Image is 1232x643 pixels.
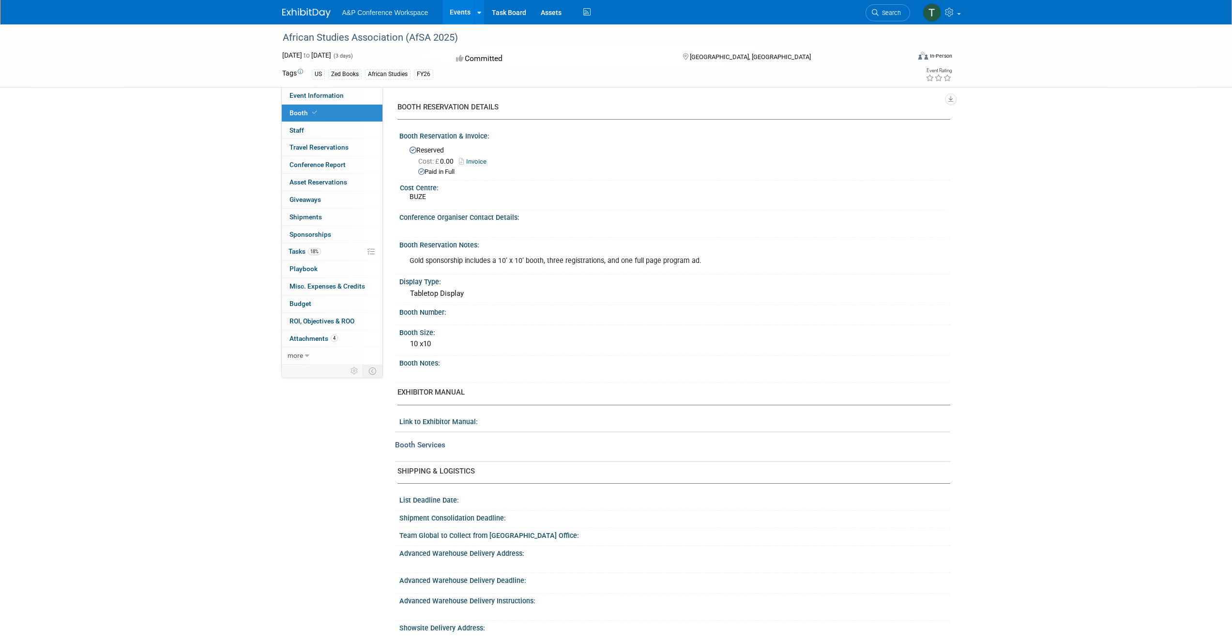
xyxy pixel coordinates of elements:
[279,29,896,46] div: African Studies Association (AfSA 2025)
[926,68,952,73] div: Event Rating
[289,109,319,117] span: Booth
[363,365,382,377] td: Toggle Event Tabs
[282,51,331,59] span: [DATE] [DATE]
[289,317,354,325] span: ROI, Objectives & ROO
[929,52,952,60] div: In-Person
[399,493,950,505] div: List Deadline Date:
[282,139,382,156] a: Travel Reservations
[289,300,311,307] span: Budget
[418,168,943,177] div: Paid in Full
[399,528,950,540] div: Team Global to Collect from [GEOGRAPHIC_DATA] Office:
[308,248,321,255] span: 18%
[289,247,321,255] span: Tasks
[407,337,943,352] div: 10 x10
[399,414,950,427] div: Link to Exhibitor Manual:
[853,50,953,65] div: Event Format
[282,174,382,191] a: Asset Reservations
[410,193,426,200] span: BUZE
[289,230,331,238] span: Sponsorships
[282,87,382,104] a: Event Information
[288,352,303,359] span: more
[289,196,321,203] span: Giveaways
[342,9,428,16] span: A&P Conference Workspace
[289,335,338,342] span: Attachments
[414,69,433,79] div: FY26
[282,191,382,208] a: Giveaways
[399,594,950,606] div: Advanced Warehouse Delivery Instructions:
[399,238,950,250] div: Booth Reservation Notes:
[418,157,440,165] span: Cost: £
[289,265,318,273] span: Playbook
[282,278,382,295] a: Misc. Expenses & Credits
[399,129,950,141] div: Booth Reservation & Invoice:
[399,546,950,558] div: Advanced Warehouse Delivery Address:
[923,3,941,22] img: Tia Ali
[333,53,353,59] span: (3 days)
[289,92,344,99] span: Event Information
[407,143,943,177] div: Reserved
[328,69,362,79] div: Zed Books
[879,9,901,16] span: Search
[399,325,950,337] div: Booth Size:
[282,105,382,122] a: Booth
[397,387,943,398] div: EXHIBITOR MANUAL
[418,157,457,165] span: 0.00
[282,243,382,260] a: Tasks18%
[399,621,950,633] div: Showsite Delivery Address:
[397,102,943,112] div: BOOTH RESERVATION DETAILS
[282,226,382,243] a: Sponsorships
[282,347,382,364] a: more
[399,275,950,287] div: Display Type:
[453,50,667,67] div: Committed
[282,313,382,330] a: ROI, Objectives & ROO
[399,305,950,317] div: Booth Number:
[397,466,943,476] div: SHIPPING & LOGISTICS
[407,286,943,301] div: Tabletop Display
[399,511,950,523] div: Shipment Consolidation Deadline:
[403,251,843,271] div: Gold sponsorship includes a 10’ x 10’ booth, three registrations, and one full page program ad.
[399,356,950,368] div: Booth Notes:
[282,122,382,139] a: Staff
[346,365,363,377] td: Personalize Event Tab Strip
[312,69,325,79] div: US
[399,573,950,585] div: Advanced Warehouse Delivery Deadline:
[365,69,411,79] div: African Studies
[866,4,910,21] a: Search
[289,126,304,134] span: Staff
[282,295,382,312] a: Budget
[289,161,346,168] span: Conference Report
[282,209,382,226] a: Shipments
[282,260,382,277] a: Playbook
[399,210,950,222] div: Conference Organiser Contact Details:
[400,181,946,193] div: Cost Centre:
[690,53,811,61] span: [GEOGRAPHIC_DATA], [GEOGRAPHIC_DATA]
[289,178,347,186] span: Asset Reservations
[918,52,928,60] img: Format-Inperson.png
[302,51,311,59] span: to
[395,440,950,450] div: Booth Services
[282,8,331,18] img: ExhibitDay
[282,68,303,79] td: Tags
[282,156,382,173] a: Conference Report
[459,158,491,165] a: Invoice
[312,110,317,115] i: Booth reservation complete
[289,213,322,221] span: Shipments
[282,330,382,347] a: Attachments4
[289,282,365,290] span: Misc. Expenses & Credits
[331,335,338,342] span: 4
[289,143,349,151] span: Travel Reservations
